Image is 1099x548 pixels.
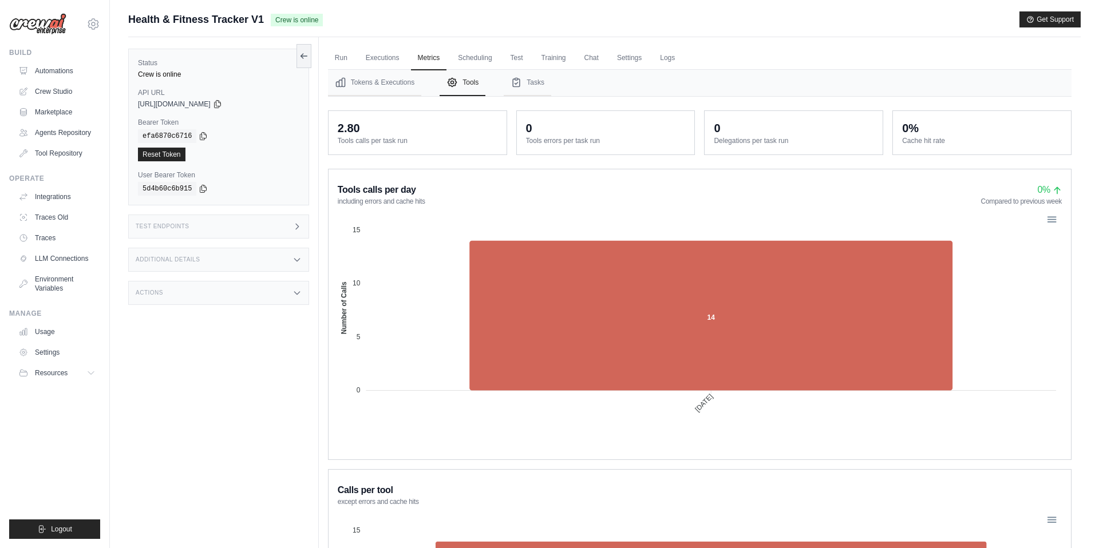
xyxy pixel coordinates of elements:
[440,70,485,96] button: Tools
[526,120,532,136] div: 0
[14,270,100,297] a: Environment Variables
[14,229,100,247] a: Traces
[653,46,682,70] a: Logs
[338,120,360,136] div: 2.80
[9,519,100,539] button: Logout
[353,526,361,534] tspan: 15
[138,148,185,161] a: Reset Token
[136,223,189,230] h3: Test Endpoints
[128,11,264,27] span: Health & Fitness Tracker V1
[9,13,66,35] img: Logo
[138,182,196,196] code: 5d4b60c6b915
[138,58,299,67] label: Status
[138,170,299,180] label: User Bearer Token
[353,279,361,287] tspan: 10
[271,14,323,26] span: Crew is online
[14,124,100,142] a: Agents Repository
[328,46,354,70] a: Run
[35,368,68,378] span: Resources
[693,392,714,414] tspan: [DATE]
[504,46,530,70] a: Test
[14,364,100,382] button: Resources
[136,256,200,263] h3: Additional Details
[411,46,447,70] a: Metrics
[535,46,573,70] a: Training
[51,525,72,534] span: Logout
[338,483,393,497] span: Calls per tool
[138,88,299,97] label: API URL
[338,183,416,197] span: Tools calls per day
[610,46,649,70] a: Settings
[328,70,1072,96] nav: Tabs
[14,82,100,101] a: Crew Studio
[902,136,1062,145] dt: Cache hit rate
[14,62,100,80] a: Automations
[359,46,406,70] a: Executions
[714,136,873,145] dt: Delegations per task run
[338,197,425,206] span: including errors and cache hits
[340,281,348,334] text: Number of Calls
[356,333,360,341] tspan: 5
[451,46,499,70] a: Scheduling
[14,323,100,341] a: Usage
[9,48,100,57] div: Build
[338,136,497,145] dt: Tools calls per task run
[356,386,360,394] tspan: 0
[14,208,100,227] a: Traces Old
[338,497,419,506] span: except errors and cache hits
[138,70,299,79] div: Crew is online
[14,144,100,162] a: Tool Repository
[138,100,211,109] span: [URL][DOMAIN_NAME]
[526,136,686,145] dt: Tools errors per task run
[9,174,100,183] div: Operate
[138,129,196,143] code: efa6870c6716
[136,289,163,296] h3: Actions
[138,118,299,127] label: Bearer Token
[1046,214,1055,224] div: Menu
[14,188,100,206] a: Integrations
[14,249,100,268] a: LLM Connections
[353,226,361,234] tspan: 15
[1038,185,1062,194] span: 0%
[981,197,1062,206] span: Compared to previous week
[578,46,606,70] a: Chat
[328,70,421,96] button: Tokens & Executions
[1019,11,1081,27] button: Get Support
[14,343,100,362] a: Settings
[504,70,551,96] button: Tasks
[902,120,919,136] div: 0%
[714,120,720,136] div: 0
[14,103,100,121] a: Marketplace
[1042,493,1099,548] iframe: Chat Widget
[9,309,100,318] div: Manage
